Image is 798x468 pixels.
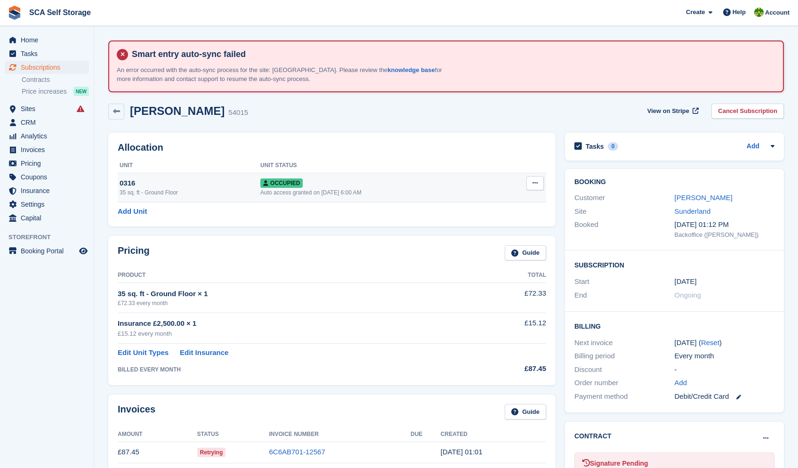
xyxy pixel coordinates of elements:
div: NEW [73,87,89,96]
span: Price increases [22,87,67,96]
time: 2025-08-25 00:01:07 UTC [441,448,483,456]
th: Due [411,427,441,442]
h2: Invoices [118,404,155,420]
a: menu [5,211,89,225]
a: Add [675,378,687,388]
div: [DATE] ( ) [675,338,775,348]
a: menu [5,102,89,115]
a: Add [747,141,759,152]
span: View on Stripe [647,106,689,116]
span: Storefront [8,233,94,242]
a: menu [5,198,89,211]
h2: Allocation [118,142,546,153]
a: Contracts [22,75,89,84]
a: menu [5,170,89,184]
a: Guide [505,245,546,261]
div: £72.33 every month [118,299,476,307]
div: Start [574,276,675,287]
p: An error occurred with the auto-sync process for the site: [GEOGRAPHIC_DATA]. Please review the f... [117,65,446,84]
span: Sites [21,102,77,115]
span: Occupied [260,178,303,188]
div: £87.45 [476,363,546,374]
a: menu [5,116,89,129]
a: Edit Unit Types [118,347,169,358]
span: Retrying [197,448,226,457]
time: 2024-09-25 00:00:00 UTC [675,276,697,287]
a: Preview store [78,245,89,257]
span: Settings [21,198,77,211]
a: menu [5,129,89,143]
a: [PERSON_NAME] [675,194,733,202]
span: Tasks [21,47,77,60]
th: Invoice Number [269,427,411,442]
span: Booking Portal [21,244,77,258]
a: Edit Insurance [180,347,228,358]
span: Analytics [21,129,77,143]
h2: Subscription [574,260,774,269]
div: Billing period [574,351,675,362]
a: Cancel Subscription [711,104,784,119]
th: Status [197,427,269,442]
a: Reset [701,339,719,347]
a: menu [5,47,89,60]
span: Account [765,8,790,17]
h2: Pricing [118,245,150,261]
div: - [675,364,775,375]
span: CRM [21,116,77,129]
h2: Billing [574,321,774,331]
span: Capital [21,211,77,225]
div: BILLED EVERY MONTH [118,365,476,374]
th: Total [476,268,546,283]
th: Unit Status [260,158,500,173]
td: £87.45 [118,442,197,463]
span: Home [21,33,77,47]
a: Guide [505,404,546,420]
th: Unit [118,158,260,173]
a: menu [5,184,89,197]
div: 35 sq. ft - Ground Floor × 1 [118,289,476,299]
div: 54015 [228,107,248,118]
span: Coupons [21,170,77,184]
span: Ongoing [675,291,701,299]
a: menu [5,143,89,156]
h2: Booking [574,178,774,186]
div: Next invoice [574,338,675,348]
h4: Smart entry auto-sync failed [128,49,775,60]
th: Amount [118,427,197,442]
div: Payment method [574,391,675,402]
a: menu [5,157,89,170]
a: Sunderland [675,207,711,215]
h2: Tasks [586,142,604,151]
div: 35 sq. ft - Ground Floor [120,188,260,197]
span: Invoices [21,143,77,156]
div: [DATE] 01:12 PM [675,219,775,230]
a: Add Unit [118,206,147,217]
div: Order number [574,378,675,388]
div: Booked [574,219,675,239]
td: £15.12 [476,313,546,343]
div: End [574,290,675,301]
a: knowledge base [387,66,435,73]
a: menu [5,244,89,258]
div: Every month [675,351,775,362]
a: Price increases NEW [22,86,89,97]
i: Smart entry sync failures have occurred [77,105,84,113]
div: £15.12 every month [118,329,476,339]
span: Help [733,8,746,17]
h2: Contract [574,431,612,441]
div: 0316 [120,178,260,189]
div: 0 [608,142,619,151]
img: Sam Chapman [754,8,764,17]
div: Customer [574,193,675,203]
div: Tooltip anchor [724,339,732,347]
div: Site [574,206,675,217]
div: Discount [574,364,675,375]
span: Pricing [21,157,77,170]
div: Debit/Credit Card [675,391,775,402]
a: View on Stripe [644,104,701,119]
a: 6C6AB701-12567 [269,448,325,456]
td: £72.33 [476,283,546,313]
a: menu [5,61,89,74]
div: Auto access granted on [DATE] 6:00 AM [260,188,500,197]
div: Backoffice ([PERSON_NAME]) [675,230,775,240]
